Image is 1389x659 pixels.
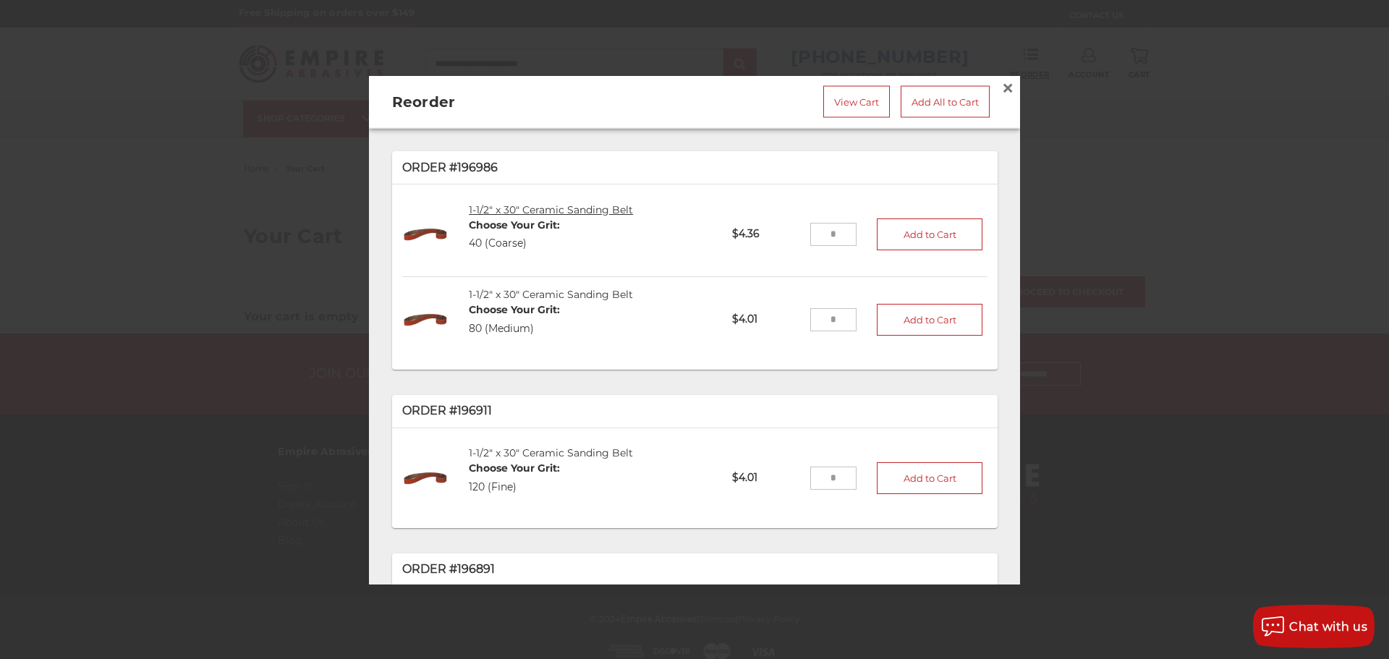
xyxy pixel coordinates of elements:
p: $4.01 [722,460,810,496]
dt: Choose Your Grit: [469,217,560,232]
a: Add All to Cart [901,85,990,117]
p: $4.36 [722,216,810,252]
p: $4.01 [722,302,810,337]
p: Order #196911 [402,402,987,420]
dd: 120 (Fine) [469,480,560,495]
a: Close [996,76,1019,99]
dt: Choose Your Grit: [469,461,560,476]
a: View Cart [823,85,890,117]
img: 1-1/2 [402,211,449,258]
a: 1-1/2" x 30" Ceramic Sanding Belt [469,446,633,459]
dt: Choose Your Grit: [469,302,560,318]
img: 1-1/2 [402,296,449,343]
span: × [1001,73,1014,101]
h2: Reorder [392,90,631,112]
a: 1-1/2" x 30" Ceramic Sanding Belt [469,288,633,301]
p: Order #196891 [402,561,987,578]
dd: 40 (Coarse) [469,236,560,251]
a: 1-1/2" x 30" Ceramic Sanding Belt [469,203,633,216]
button: Add to Cart [877,218,982,250]
button: Chat with us [1253,605,1375,648]
span: Chat with us [1289,620,1367,634]
dd: 80 (Medium) [469,321,560,336]
button: Add to Cart [877,303,982,335]
img: 1-1/2 [402,454,449,501]
button: Add to Cart [877,462,982,493]
p: Order #196986 [402,158,987,176]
